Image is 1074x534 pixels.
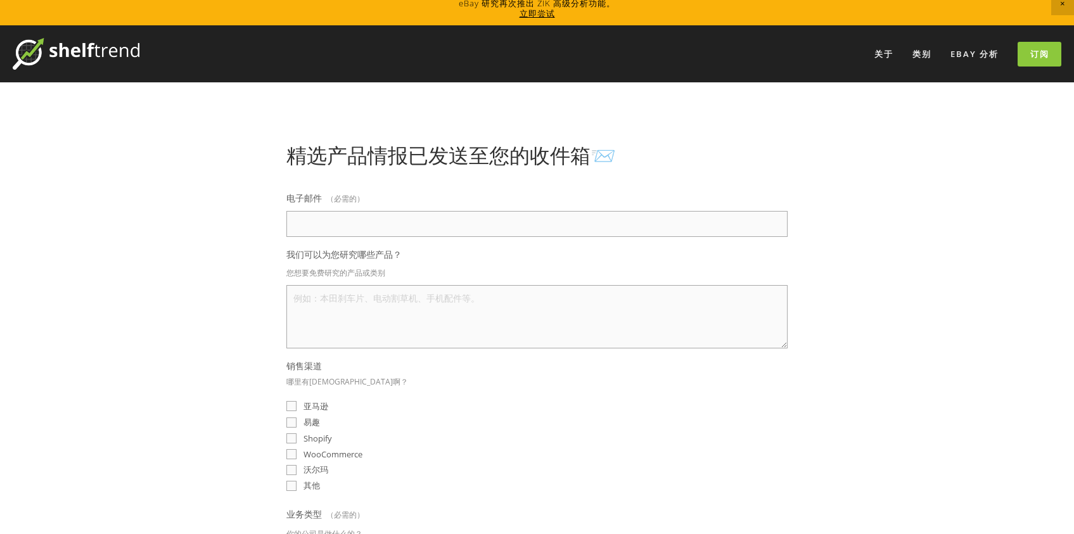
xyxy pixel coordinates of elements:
input: 亚马逊 [286,401,297,411]
input: 易趣 [286,417,297,428]
font: 关于 [874,48,893,60]
font: 销售渠道 [286,360,322,372]
font: 哪里有[DEMOGRAPHIC_DATA]啊？ [286,376,408,387]
font: 其他 [304,480,320,491]
font: 业务类型 [286,508,322,520]
a: 订阅 [1018,42,1061,67]
font: Shopify [304,433,332,444]
font: （必需的） [326,193,364,204]
font: 类别 [912,48,931,60]
font: 易趣 [304,416,320,428]
a: eBay 分析 [942,44,1007,65]
img: 货架趋势 [13,38,139,70]
font: 亚马逊 [304,400,328,412]
font: 精选产品情报已发送至您的收件箱📨 [286,141,616,168]
font: 电子邮件 [286,192,322,204]
font: 您想要免费研究的产品或类别 [286,267,385,278]
input: 沃尔玛 [286,465,297,475]
input: WooCommerce [286,449,297,459]
input: Shopify [286,433,297,443]
font: 我们可以为您研究哪些产品？ [286,248,402,260]
font: （必需的） [326,509,364,520]
font: WooCommerce [304,448,362,460]
font: 订阅 [1030,48,1049,60]
input: 其他 [286,481,297,491]
a: 立即尝试 [520,8,555,19]
font: 沃尔玛 [304,464,328,475]
font: eBay 分析 [950,48,999,60]
a: 关于 [866,44,902,65]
